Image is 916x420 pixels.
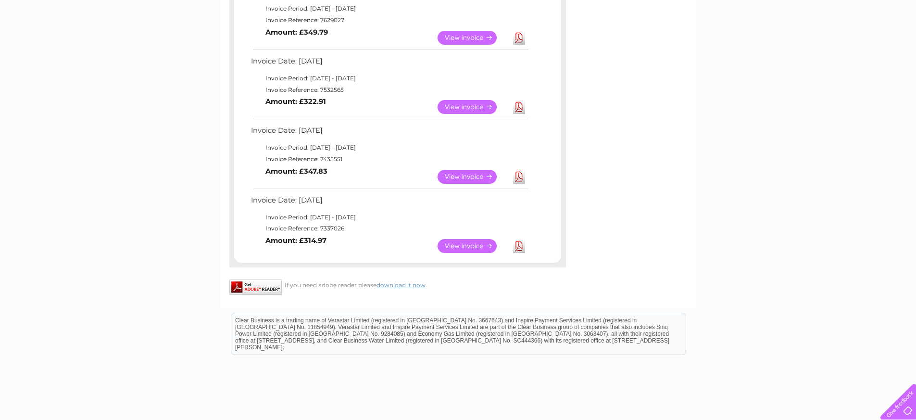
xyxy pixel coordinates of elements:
td: Invoice Date: [DATE] [249,194,530,212]
a: Download [513,170,525,184]
td: Invoice Period: [DATE] - [DATE] [249,142,530,153]
td: Invoice Date: [DATE] [249,124,530,142]
a: View [438,239,508,253]
a: download it now [376,281,426,289]
div: If you need adobe reader please . [229,280,566,289]
a: Contact [852,41,876,48]
a: Energy [771,41,792,48]
a: Water [747,41,765,48]
td: Invoice Period: [DATE] - [DATE] [249,212,530,223]
b: Amount: £322.91 [265,97,326,106]
a: Blog [832,41,846,48]
a: Download [513,239,525,253]
img: logo.png [32,25,81,54]
b: Amount: £347.83 [265,167,327,176]
a: Download [513,31,525,45]
a: View [438,170,508,184]
a: View [438,100,508,114]
a: 0333 014 3131 [735,5,801,17]
td: Invoice Reference: 7435551 [249,153,530,165]
b: Amount: £349.79 [265,28,328,37]
td: Invoice Period: [DATE] - [DATE] [249,73,530,84]
td: Invoice Reference: 7532565 [249,84,530,96]
td: Invoice Reference: 7337026 [249,223,530,234]
td: Invoice Period: [DATE] - [DATE] [249,3,530,14]
div: Clear Business is a trading name of Verastar Limited (registered in [GEOGRAPHIC_DATA] No. 3667643... [231,5,686,47]
a: View [438,31,508,45]
td: Invoice Date: [DATE] [249,55,530,73]
a: Telecoms [798,41,827,48]
a: Download [513,100,525,114]
b: Amount: £314.97 [265,236,326,245]
a: Log out [884,41,907,48]
td: Invoice Reference: 7629027 [249,14,530,26]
